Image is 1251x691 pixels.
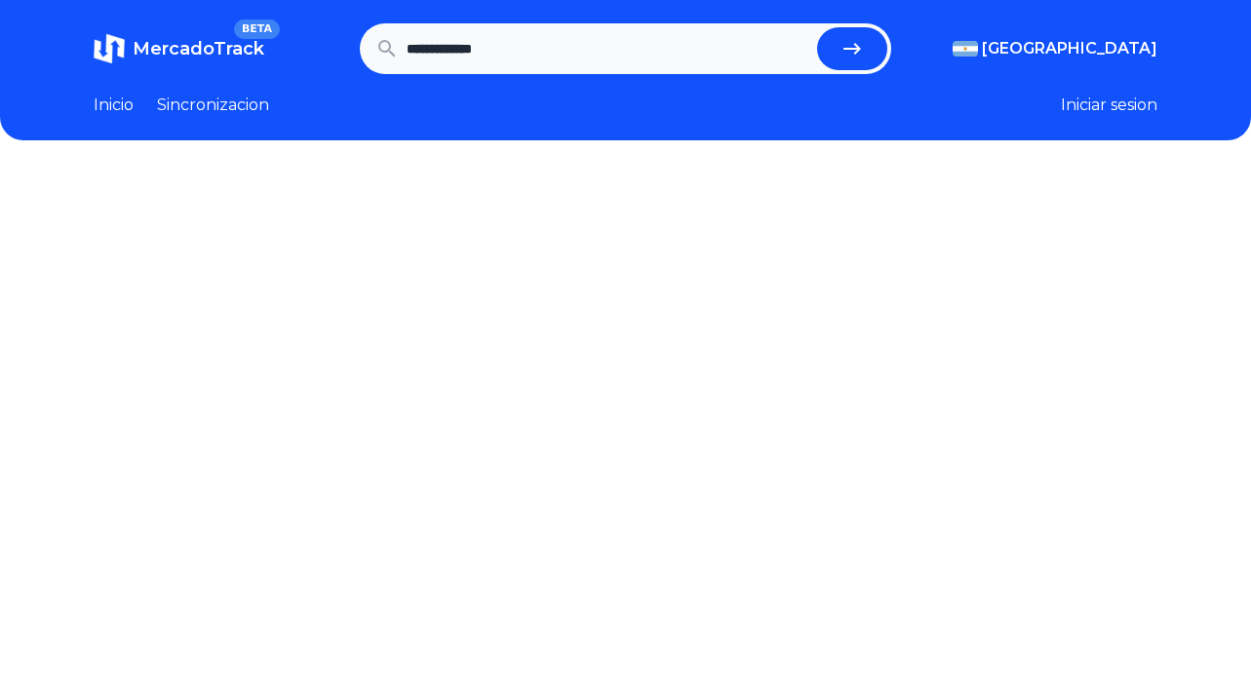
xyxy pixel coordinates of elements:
[982,37,1157,60] span: [GEOGRAPHIC_DATA]
[234,19,280,39] span: BETA
[953,37,1157,60] button: [GEOGRAPHIC_DATA]
[94,33,125,64] img: MercadoTrack
[133,38,264,59] span: MercadoTrack
[1061,94,1157,117] button: Iniciar sesion
[94,94,134,117] a: Inicio
[157,94,269,117] a: Sincronizacion
[953,41,978,57] img: Argentina
[94,33,264,64] a: MercadoTrackBETA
